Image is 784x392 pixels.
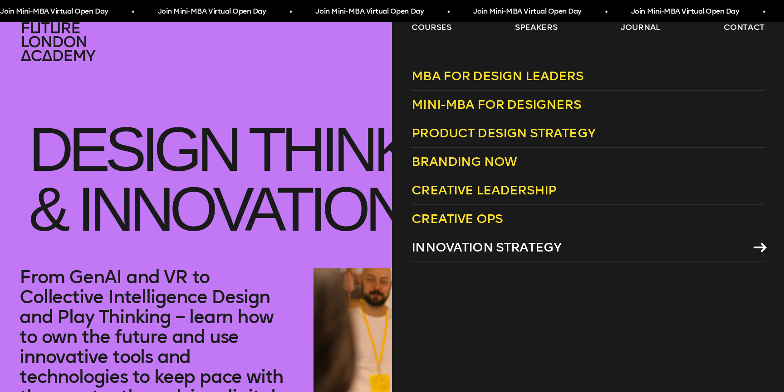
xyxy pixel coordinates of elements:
a: courses [412,22,451,33]
span: Innovation Strategy [412,240,561,255]
span: Creative Ops [412,211,503,226]
a: journal [621,22,660,33]
span: • [446,4,448,20]
span: • [761,4,764,20]
a: Innovation Strategy [412,233,764,262]
a: Creative Ops [412,205,764,233]
span: Mini-MBA for Designers [412,97,581,112]
span: MBA for Design Leaders [412,68,583,83]
a: speakers [515,22,557,33]
span: • [603,4,606,20]
span: • [288,4,290,20]
span: Product Design Strategy [412,126,595,140]
a: MBA for Design Leaders [412,62,764,91]
a: Mini-MBA for Designers [412,91,764,119]
span: Creative Leadership [412,183,556,198]
a: Creative Leadership [412,176,764,205]
span: • [130,4,132,20]
a: Branding Now [412,148,764,176]
a: contact [724,22,764,33]
a: Product Design Strategy [412,119,764,148]
span: Branding Now [412,154,517,169]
